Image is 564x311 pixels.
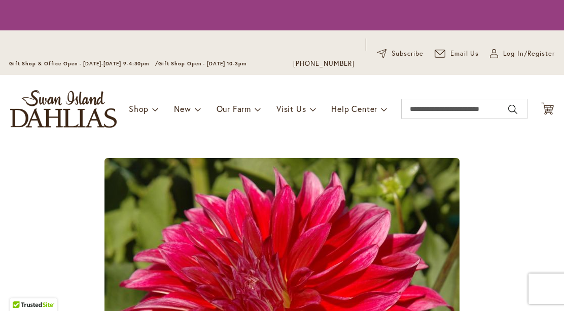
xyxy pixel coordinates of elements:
[508,101,517,118] button: Search
[377,49,424,59] a: Subscribe
[158,60,246,67] span: Gift Shop Open - [DATE] 10-3pm
[276,103,306,114] span: Visit Us
[174,103,191,114] span: New
[129,103,149,114] span: Shop
[435,49,479,59] a: Email Us
[331,103,377,114] span: Help Center
[450,49,479,59] span: Email Us
[503,49,555,59] span: Log In/Register
[9,60,158,67] span: Gift Shop & Office Open - [DATE]-[DATE] 9-4:30pm /
[490,49,555,59] a: Log In/Register
[8,275,36,303] iframe: Launch Accessibility Center
[217,103,251,114] span: Our Farm
[10,90,117,128] a: store logo
[293,59,355,69] a: [PHONE_NUMBER]
[392,49,424,59] span: Subscribe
